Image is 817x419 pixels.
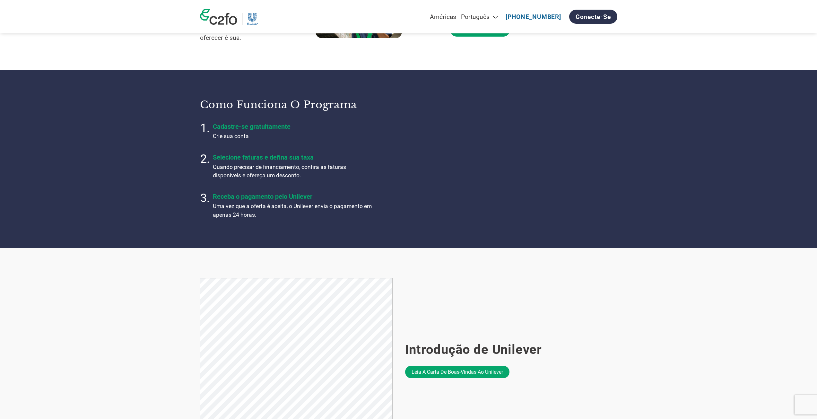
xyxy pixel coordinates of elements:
p: Quando precisar de financiamento, confira as faturas disponíveis e ofereça um desconto. [213,163,373,180]
h4: Cadastre-se gratuitamente [213,123,373,130]
h2: Introdução de Unilever [405,340,617,359]
a: Leia a carta de boas-vindas ao Unilever [405,366,509,378]
a: [PHONE_NUMBER] [506,13,561,21]
h4: Selecione faturas e defina sua taxa [213,153,373,161]
a: Conecte-se [569,10,617,24]
h3: Como funciona o programa [200,98,401,111]
p: Uma vez que a oferta é aceita, o Unilever envia o pagamento em apenas 24 horas. [213,202,373,219]
p: Crie sua conta [213,132,373,140]
img: c2fo logo [200,9,237,25]
img: Unilever [247,13,258,25]
h4: Receba o pagamento pelo Unilever [213,193,373,200]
